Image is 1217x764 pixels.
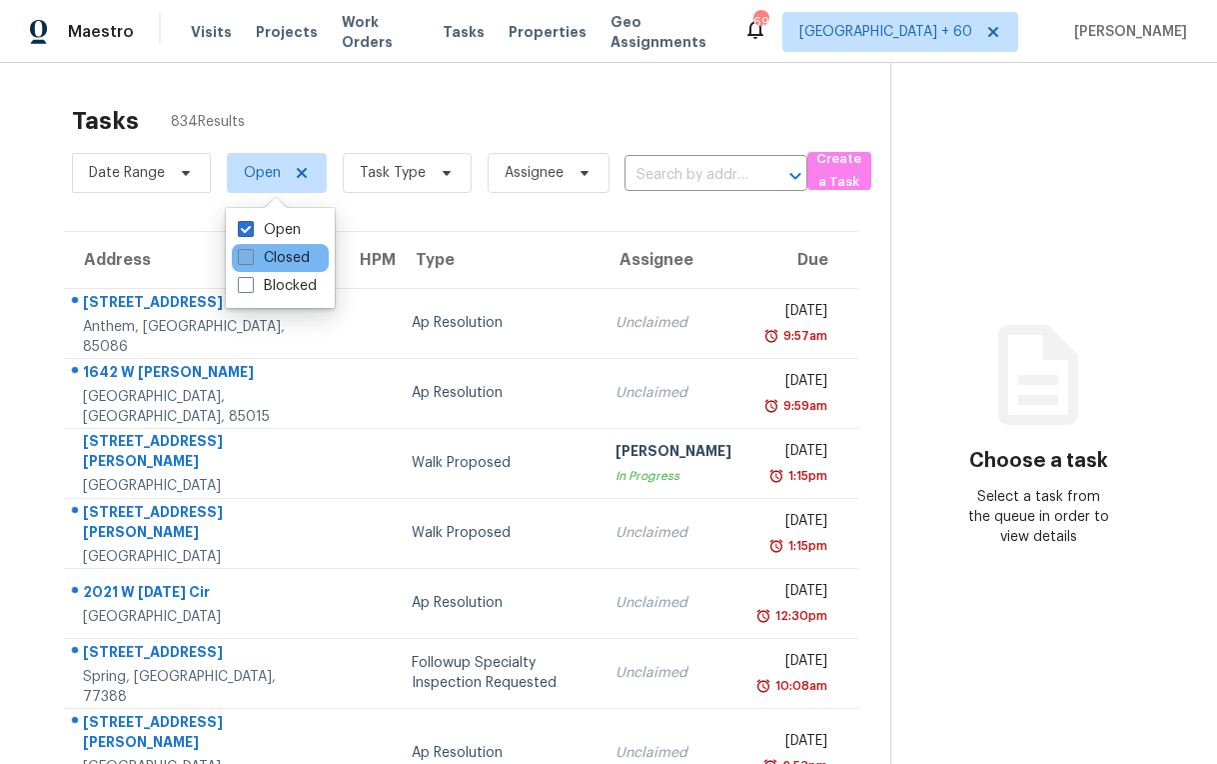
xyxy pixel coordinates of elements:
[171,112,245,132] span: 834 Results
[83,292,324,317] div: [STREET_ADDRESS]
[83,431,324,476] div: [STREET_ADDRESS][PERSON_NAME]
[509,22,587,42] span: Properties
[779,326,827,346] div: 9:57am
[83,317,324,357] div: Anthem, [GEOGRAPHIC_DATA], 85086
[412,743,585,763] div: Ap Resolution
[68,22,134,42] span: Maestro
[615,383,731,403] div: Unclaimed
[615,523,731,543] div: Unclaimed
[83,712,324,757] div: [STREET_ADDRESS][PERSON_NAME]
[412,593,585,613] div: Ap Resolution
[965,487,1112,547] div: Select a task from the queue in order to view details
[615,313,731,333] div: Unclaimed
[256,22,318,42] span: Projects
[412,453,585,473] div: Walk Proposed
[238,276,317,296] label: Blocked
[763,441,827,466] div: [DATE]
[615,743,731,763] div: Unclaimed
[505,163,564,183] span: Assignee
[784,536,827,556] div: 1:15pm
[342,12,419,52] span: Work Orders
[238,220,301,240] label: Open
[244,163,281,183] span: Open
[615,593,731,613] div: Unclaimed
[83,362,324,387] div: 1642 W [PERSON_NAME]
[443,25,485,39] span: Tasks
[615,441,731,466] div: [PERSON_NAME]
[771,606,827,626] div: 12:30pm
[83,582,324,607] div: 2021 W [DATE] Cir
[238,248,310,268] label: Closed
[768,536,784,556] img: Overdue Alarm Icon
[396,232,601,288] th: Type
[781,162,809,190] button: Open
[799,22,972,42] span: [GEOGRAPHIC_DATA] + 60
[83,667,324,707] div: Spring, [GEOGRAPHIC_DATA], 77388
[753,12,767,32] div: 693
[807,152,871,190] button: Create a Task
[83,502,324,547] div: [STREET_ADDRESS][PERSON_NAME]
[412,523,585,543] div: Walk Proposed
[72,111,139,131] h2: Tasks
[763,511,827,536] div: [DATE]
[83,607,324,627] div: [GEOGRAPHIC_DATA]
[755,676,771,696] img: Overdue Alarm Icon
[763,301,827,326] div: [DATE]
[763,731,827,756] div: [DATE]
[763,581,827,606] div: [DATE]
[784,466,827,486] div: 1:15pm
[360,163,426,183] span: Task Type
[64,232,340,288] th: Address
[412,653,585,693] div: Followup Specialty Inspection Requested
[610,12,719,52] span: Geo Assignments
[83,642,324,667] div: [STREET_ADDRESS]
[83,547,324,567] div: [GEOGRAPHIC_DATA]
[600,232,747,288] th: Assignee
[817,148,861,194] span: Create a Task
[771,676,827,696] div: 10:08am
[83,387,324,427] div: [GEOGRAPHIC_DATA], [GEOGRAPHIC_DATA], 85015
[191,22,232,42] span: Visits
[615,466,731,486] div: In Progress
[412,313,585,333] div: Ap Resolution
[89,163,165,183] span: Date Range
[624,160,751,191] input: Search by address
[340,232,396,288] th: HPM
[747,232,858,288] th: Due
[83,476,324,496] div: [GEOGRAPHIC_DATA]
[768,466,784,486] img: Overdue Alarm Icon
[763,651,827,676] div: [DATE]
[763,371,827,396] div: [DATE]
[412,383,585,403] div: Ap Resolution
[763,396,779,416] img: Overdue Alarm Icon
[1066,22,1187,42] span: [PERSON_NAME]
[755,606,771,626] img: Overdue Alarm Icon
[779,396,827,416] div: 9:59am
[969,451,1108,471] h3: Choose a task
[763,326,779,346] img: Overdue Alarm Icon
[615,663,731,683] div: Unclaimed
